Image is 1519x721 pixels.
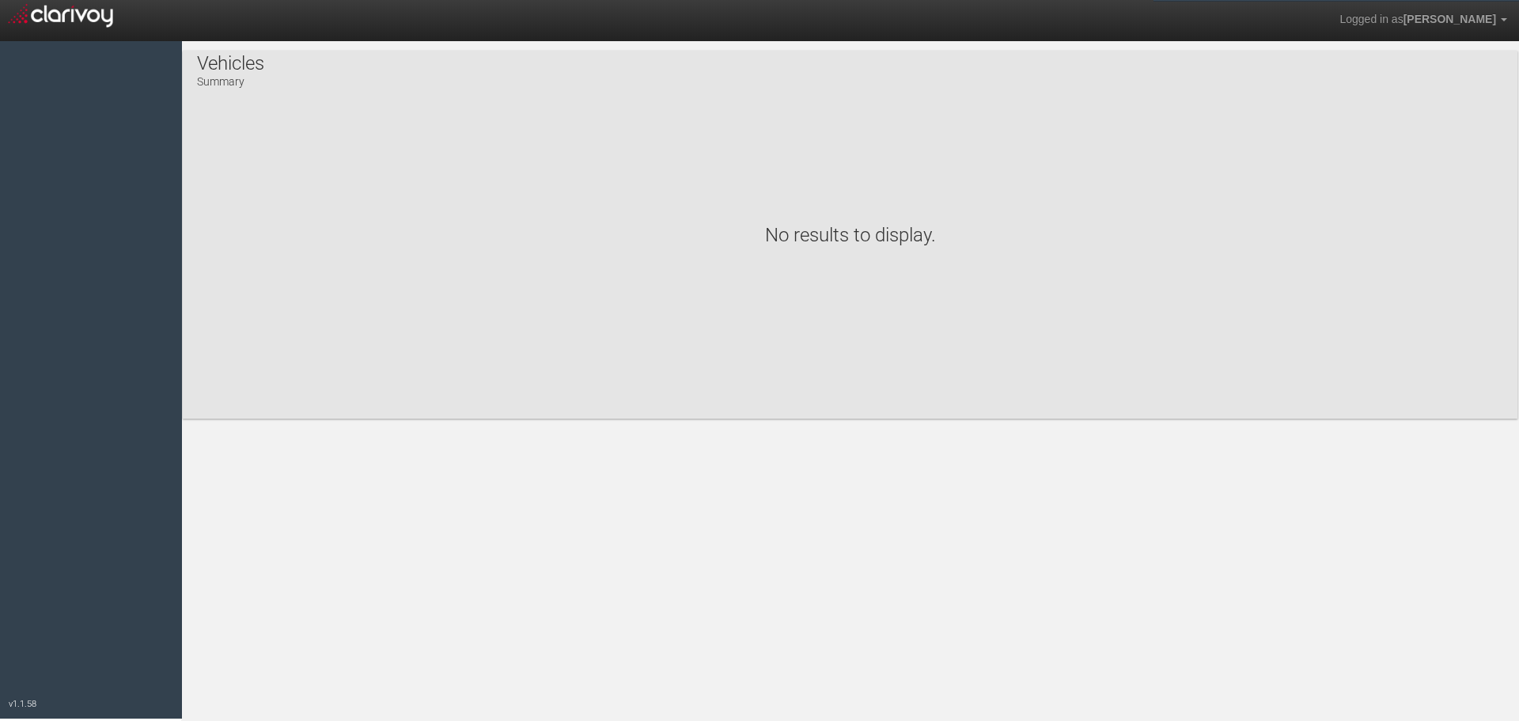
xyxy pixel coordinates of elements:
[1403,13,1496,25] span: [PERSON_NAME]
[199,224,1502,245] h1: No results to display.
[1339,13,1403,25] span: Logged in as
[1328,1,1519,39] a: Logged in as[PERSON_NAME]
[197,69,264,89] p: Summary
[197,53,264,74] h1: Vehicles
